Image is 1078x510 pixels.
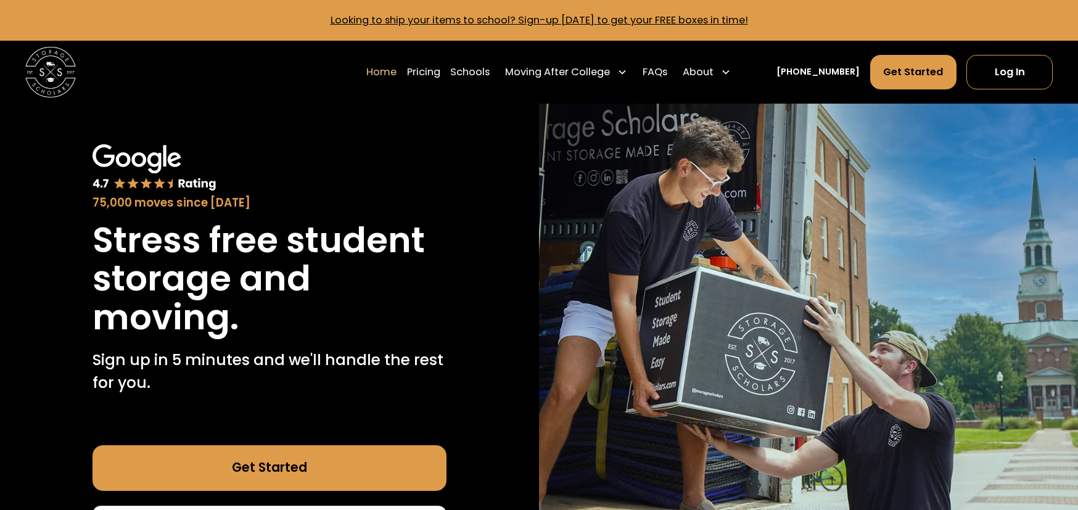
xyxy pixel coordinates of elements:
a: Schools [450,54,490,89]
div: Moving After College [500,54,633,89]
div: About [678,54,736,89]
h1: Stress free student storage and moving. [93,221,447,336]
a: Looking to ship your items to school? Sign-up [DATE] to get your FREE boxes in time! [331,13,748,27]
a: Home [366,54,397,89]
div: Moving After College [505,65,610,80]
div: About [683,65,714,80]
a: Pricing [407,54,440,89]
a: [PHONE_NUMBER] [776,65,860,79]
div: 75,000 moves since [DATE] [93,194,447,212]
p: Sign up in 5 minutes and we'll handle the rest for you. [93,349,447,395]
a: Get Started [93,445,447,491]
a: Get Started [870,55,957,89]
img: Google 4.7 star rating [93,144,216,192]
a: Log In [966,55,1053,89]
a: FAQs [643,54,667,89]
img: Storage Scholars main logo [25,47,76,97]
